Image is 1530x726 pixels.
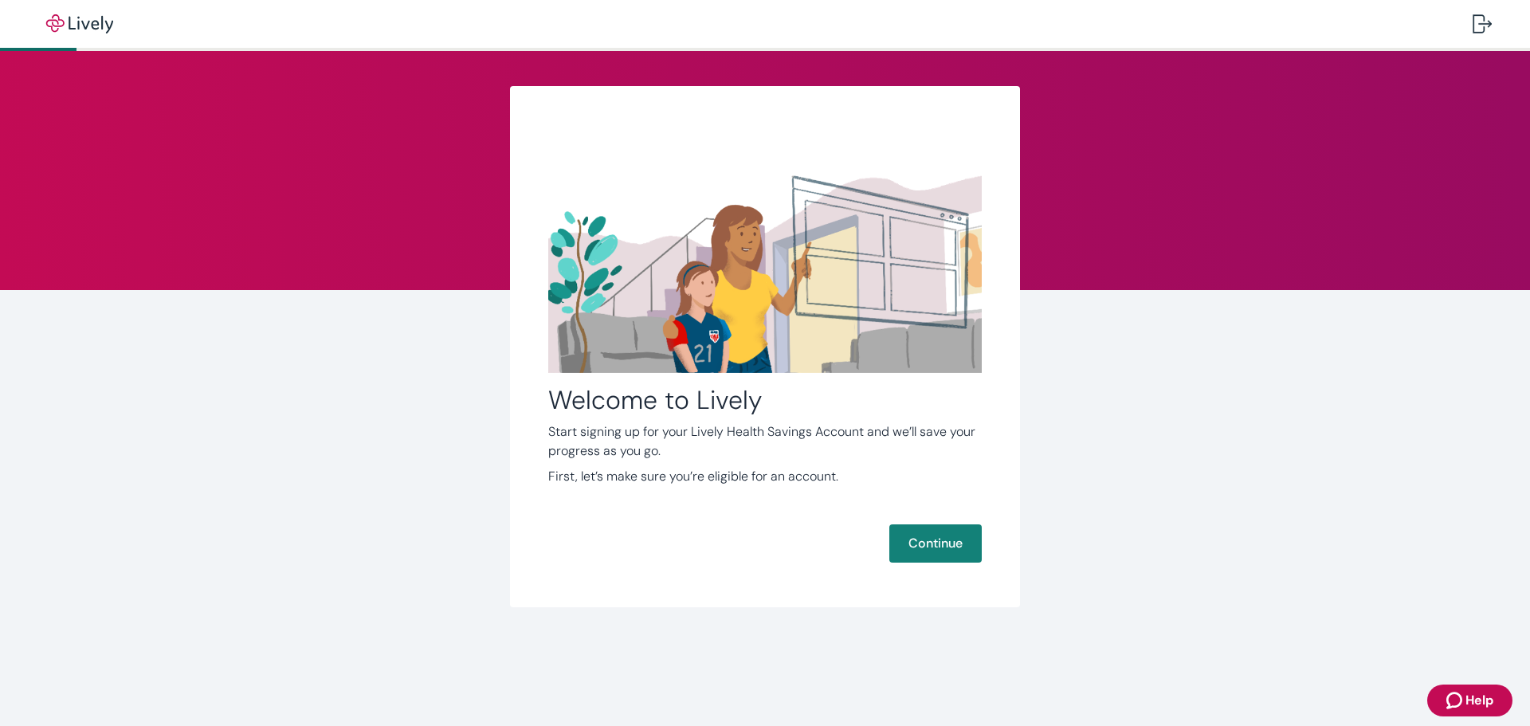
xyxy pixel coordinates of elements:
[548,422,982,461] p: Start signing up for your Lively Health Savings Account and we’ll save your progress as you go.
[889,524,982,563] button: Continue
[35,14,124,33] img: Lively
[548,467,982,486] p: First, let’s make sure you’re eligible for an account.
[1446,691,1465,710] svg: Zendesk support icon
[1460,5,1504,43] button: Log out
[1427,685,1512,716] button: Zendesk support iconHelp
[548,384,982,416] h2: Welcome to Lively
[1465,691,1493,710] span: Help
